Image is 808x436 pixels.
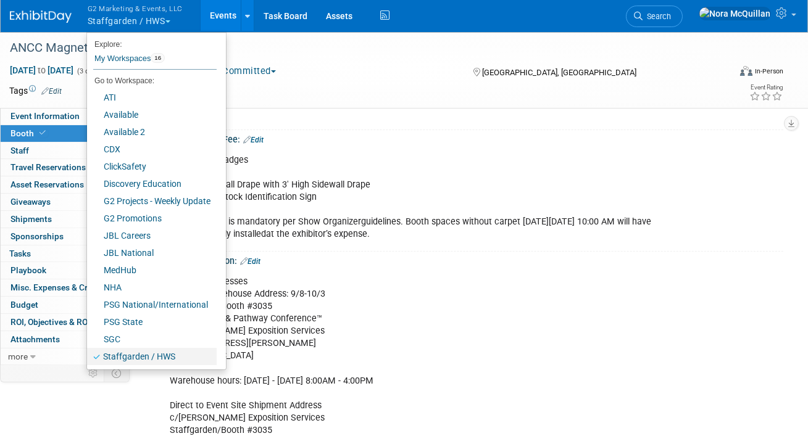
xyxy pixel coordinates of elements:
div: Event Rating [749,84,783,91]
span: Booth [10,128,48,138]
a: Attachments [1,331,129,348]
a: Available 2 [87,123,217,141]
span: Playbook [10,265,46,275]
div: In-Person [754,67,783,76]
a: more [1,348,129,365]
span: Budget [10,300,38,310]
a: JBL Careers [87,227,217,244]
span: Tasks [9,249,31,258]
a: Playbook [1,262,129,279]
a: PSG State [87,313,217,331]
span: Attachments [10,334,60,344]
span: Shipments [10,214,52,224]
div: 10x20 [160,106,774,125]
a: CDX [87,141,217,158]
img: Nora McQuillan [699,7,771,20]
a: Edit [243,136,264,144]
a: Giveaways [1,194,129,210]
a: Budget [1,297,129,313]
a: Event Information [1,108,129,125]
a: Booth [1,125,129,142]
span: Sponsorships [10,231,64,241]
a: My Workspaces16 [93,48,217,69]
button: Committed [207,65,281,78]
a: Staff [1,142,129,159]
a: G2 Projects - Weekly Update [87,192,217,210]
a: MedHub [87,261,217,279]
a: Edit [41,87,62,96]
a: NHA [87,279,217,296]
a: ClickSafety [87,158,217,175]
a: Available [87,106,217,123]
div: Shipping Information: [151,252,783,268]
span: Staff [10,146,29,155]
img: Format-Inperson.png [740,66,752,76]
span: Giveaways [10,197,51,207]
td: Personalize Event Tab Strip [83,365,104,381]
div: Included in Booth Fee: [151,130,783,146]
a: JBL National [87,244,217,261]
li: Go to Workspace: [87,73,217,89]
a: G2 Promotions [87,210,217,227]
a: Misc. Expenses & Credits [1,279,129,296]
a: Edit [240,257,260,266]
span: Misc. Expenses & Credits [10,282,107,292]
div: 8 Expo Only Badges 8' High Backwall Drape with 3' High Sidewall Drape 7" x 44" Cardstock Identifi... [161,148,659,247]
span: Asset Reservations [10,179,84,189]
a: SGC [87,331,217,348]
li: Explore: [87,37,217,48]
div: ANCC Magnet [6,37,717,59]
a: Discovery Education [87,175,217,192]
span: Travel Reservations [10,162,86,172]
a: ATI [87,89,217,106]
a: Staffgarden / HWS [87,348,217,365]
a: Asset Reservations [1,176,129,193]
a: Tasks [1,245,129,262]
span: more [8,352,28,361]
a: Shipments [1,211,129,228]
span: G2 Marketing & Events, LLC [88,2,183,15]
span: to [36,65,48,75]
i: Booth reservation complete [40,130,46,136]
a: ROI, Objectives & ROO [1,314,129,331]
a: Search [626,6,683,27]
a: Travel Reservations [1,159,129,176]
a: Sponsorships [1,228,129,245]
td: Toggle Event Tabs [104,365,130,381]
td: Tags [9,84,62,97]
img: ExhibitDay [10,10,72,23]
a: PSG National/International [87,296,217,313]
div: Event Format [670,64,783,83]
span: ROI, Objectives & ROO [10,317,93,327]
span: [GEOGRAPHIC_DATA], [GEOGRAPHIC_DATA] [482,68,636,77]
span: 16 [151,53,165,63]
span: Event Information [10,111,80,121]
span: (3 days) [76,67,102,75]
span: [DATE] [DATE] [9,65,74,76]
span: Search [643,12,671,21]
